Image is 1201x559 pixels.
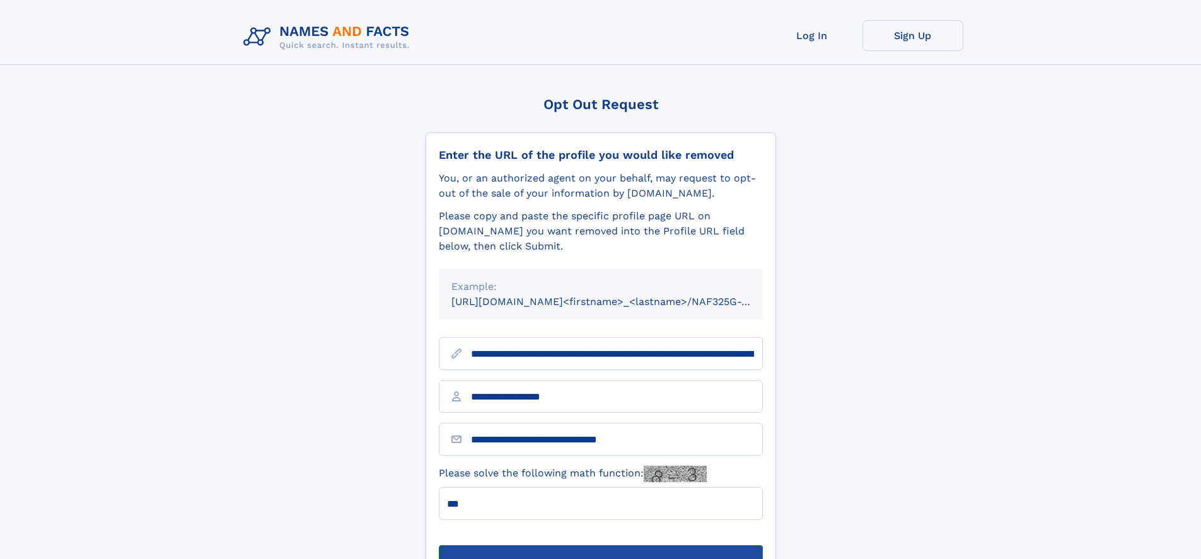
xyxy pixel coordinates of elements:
[451,296,787,308] small: [URL][DOMAIN_NAME]<firstname>_<lastname>/NAF325G-xxxxxxxx
[439,466,707,482] label: Please solve the following math function:
[862,20,963,51] a: Sign Up
[439,209,763,254] div: Please copy and paste the specific profile page URL on [DOMAIN_NAME] you want removed into the Pr...
[762,20,862,51] a: Log In
[451,279,750,294] div: Example:
[439,148,763,162] div: Enter the URL of the profile you would like removed
[238,20,420,54] img: Logo Names and Facts
[439,171,763,201] div: You, or an authorized agent on your behalf, may request to opt-out of the sale of your informatio...
[426,96,776,112] div: Opt Out Request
